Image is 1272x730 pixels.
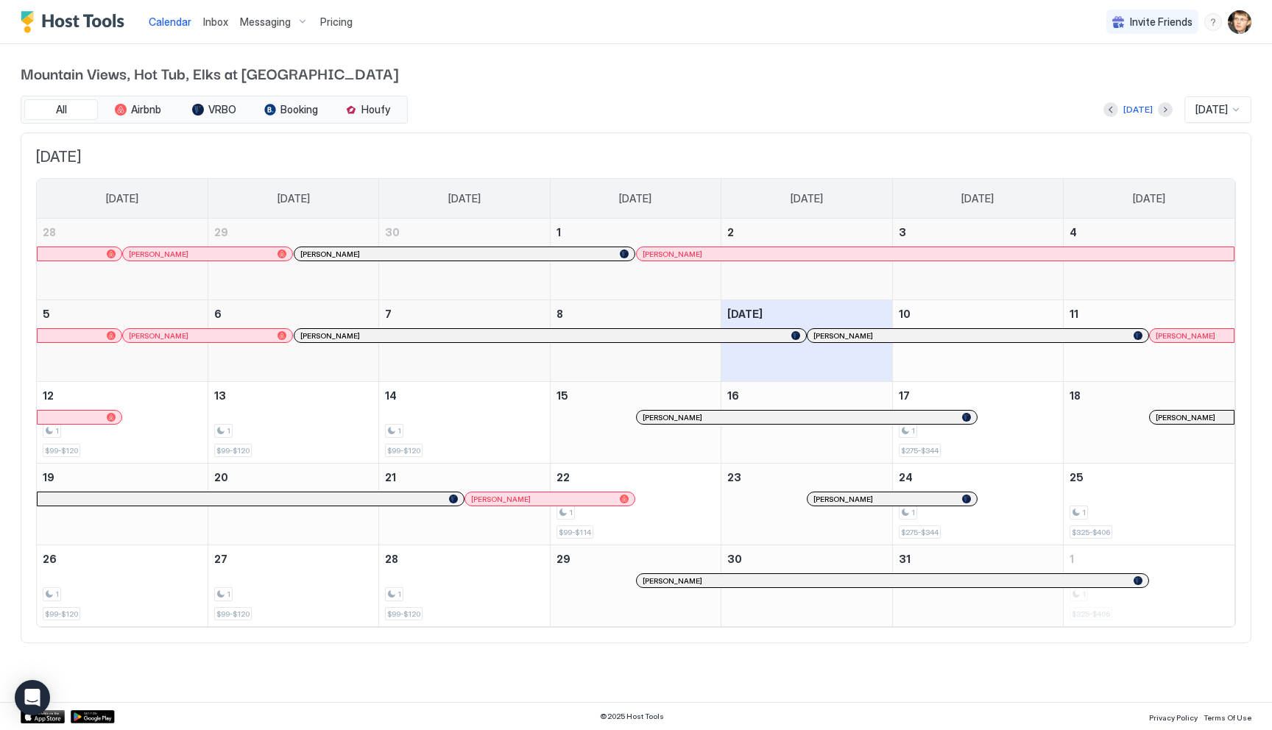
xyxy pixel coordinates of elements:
span: 26 [43,553,57,565]
a: October 19, 2025 [37,464,208,491]
span: [PERSON_NAME] [643,576,702,586]
span: Booking [280,103,318,116]
a: October 6, 2025 [208,300,378,327]
span: 29 [214,226,228,238]
td: October 30, 2025 [721,545,892,627]
span: Terms Of Use [1204,713,1251,722]
a: October 29, 2025 [551,545,721,573]
span: [DATE] [961,192,994,205]
span: 1 [911,508,915,517]
span: [PERSON_NAME] [129,249,188,259]
a: October 12, 2025 [37,382,208,409]
span: Mountain Views, Hot Tub, Elks at [GEOGRAPHIC_DATA] [21,62,1251,84]
td: October 25, 2025 [1064,464,1234,545]
span: 30 [727,553,742,565]
a: October 14, 2025 [379,382,549,409]
td: October 27, 2025 [208,545,378,627]
span: [DATE] [1195,103,1228,116]
a: Calendar [149,14,191,29]
span: 1 [569,508,573,517]
span: Airbnb [131,103,161,116]
span: Pricing [320,15,353,29]
span: $99-$120 [387,446,420,456]
span: 13 [214,389,226,402]
div: [PERSON_NAME] [1156,413,1228,422]
span: [PERSON_NAME] [300,249,360,259]
button: Booking [254,99,328,120]
button: All [24,99,98,120]
div: Host Tools Logo [21,11,131,33]
div: [PERSON_NAME] [813,495,971,504]
span: Calendar [149,15,191,28]
div: App Store [21,710,65,723]
a: October 31, 2025 [893,545,1063,573]
span: [DATE] [619,192,651,205]
span: [DATE] [106,192,138,205]
span: 1 [1082,508,1086,517]
div: menu [1204,13,1222,31]
div: [PERSON_NAME] [813,331,1142,341]
div: [PERSON_NAME] [129,331,286,341]
a: Sunday [91,179,153,219]
span: $99-$120 [387,609,420,619]
a: October 10, 2025 [893,300,1063,327]
a: October 8, 2025 [551,300,721,327]
td: September 30, 2025 [379,219,550,300]
span: [PERSON_NAME] [643,249,702,259]
div: Open Intercom Messenger [15,680,50,715]
a: October 25, 2025 [1064,464,1234,491]
span: $99-$120 [45,609,78,619]
span: $99-$120 [45,446,78,456]
span: 19 [43,471,54,483]
a: October 1, 2025 [551,219,721,246]
span: 7 [385,308,392,320]
a: October 28, 2025 [379,545,549,573]
td: October 16, 2025 [721,382,892,464]
span: $99-$114 [559,528,591,537]
td: October 24, 2025 [892,464,1063,545]
div: User profile [1228,10,1251,34]
td: November 1, 2025 [1064,545,1234,627]
a: Terms Of Use [1204,709,1251,724]
td: September 28, 2025 [37,219,208,300]
span: 11 [1070,308,1078,320]
a: October 17, 2025 [893,382,1063,409]
td: October 13, 2025 [208,382,378,464]
a: October 23, 2025 [721,464,891,491]
div: [PERSON_NAME] [1156,331,1228,341]
a: September 30, 2025 [379,219,549,246]
td: October 6, 2025 [208,300,378,382]
span: [PERSON_NAME] [129,331,188,341]
div: [DATE] [1123,103,1153,116]
div: [PERSON_NAME] [643,413,971,422]
span: 16 [727,389,739,402]
span: 29 [556,553,570,565]
td: October 31, 2025 [892,545,1063,627]
div: [PERSON_NAME] [129,249,286,259]
div: [PERSON_NAME] [300,249,629,259]
span: 1 [55,589,59,599]
span: 23 [727,471,741,483]
button: Houfy [331,99,404,120]
span: 1 [911,426,915,436]
span: $99-$120 [216,446,250,456]
span: 27 [214,553,227,565]
td: October 12, 2025 [37,382,208,464]
span: 24 [899,471,913,483]
button: [DATE] [1121,101,1155,118]
span: [PERSON_NAME] [1156,331,1215,341]
td: October 23, 2025 [721,464,892,545]
div: [PERSON_NAME] [300,331,800,341]
span: 21 [385,471,396,483]
button: Previous month [1103,102,1118,117]
span: [DATE] [791,192,823,205]
a: October 26, 2025 [37,545,208,573]
td: October 20, 2025 [208,464,378,545]
span: $275-$344 [901,528,939,537]
span: 28 [385,553,398,565]
span: 20 [214,471,228,483]
span: $275-$344 [901,446,939,456]
td: October 22, 2025 [550,464,721,545]
td: October 4, 2025 [1064,219,1234,300]
a: October 13, 2025 [208,382,378,409]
